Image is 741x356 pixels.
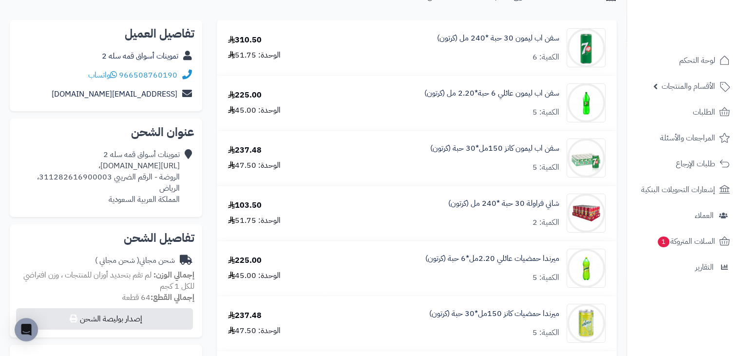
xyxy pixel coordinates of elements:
[633,178,735,201] a: إشعارات التحويلات البنكية
[228,255,262,266] div: 225.00
[16,308,193,330] button: إصدار بوليصة الشحن
[448,198,559,209] a: شاني فراولة 30 حبة *240 مل (كرتون)
[119,69,177,81] a: 966508760190
[693,105,715,119] span: الطلبات
[424,88,559,99] a: سفن اب ليمون عائلي 6 حبة*2.20 مل (كرتون)
[532,162,559,173] div: الكمية: 5
[95,255,175,266] div: شحن مجاني
[52,88,177,100] a: [EMAIL_ADDRESS][DOMAIN_NAME]
[228,105,281,116] div: الوحدة: 45.00
[567,138,605,178] img: 1747541646-d22b4615-4733-4316-a704-1f6af0fe-90x90.jpg
[102,50,178,62] a: تموينات أسواق قمه سله 2
[633,126,735,150] a: المراجعات والأسئلة
[676,157,715,171] span: طلبات الإرجاع
[228,35,262,46] div: 310.50
[437,33,559,44] a: سفن اب ليمون 30 حبة *240 مل (كرتون)
[18,28,194,40] h2: تفاصيل العميل
[679,54,715,67] span: لوحة التحكم
[567,249,605,288] img: 1747544486-c60db756-6ee7-44b0-a7d4-ec449800-90x90.jpg
[532,107,559,118] div: الكمية: 5
[633,204,735,227] a: العملاء
[23,269,194,292] span: لم تقم بتحديد أوزان للمنتجات ، وزن افتراضي للكل 1 كجم
[567,194,605,233] img: 1747542247-c40cb516-d5e3-4db4-836a-13cf9282-90x90.jpg
[228,215,281,226] div: الوحدة: 51.75
[633,49,735,72] a: لوحة التحكم
[660,131,715,145] span: المراجعات والأسئلة
[88,69,117,81] a: واتساب
[228,90,262,101] div: 225.00
[658,237,669,247] span: 1
[429,308,559,319] a: ميرندا حمضيات كانز 150مل*30 حبة (كرتون)
[430,143,559,154] a: سفن اب ليمون كانز 150مل*30 حبة (كرتون)
[641,183,715,197] span: إشعارات التحويلات البنكية
[567,28,605,67] img: 1747541124-caa6673e-b677-477c-bbb4-b440b79b-90x90.jpg
[695,209,714,222] span: العملاء
[15,318,38,341] div: Open Intercom Messenger
[228,50,281,61] div: الوحدة: 51.75
[657,235,715,248] span: السلات المتروكة
[567,83,605,122] img: 1747541306-e6e5e2d5-9b67-463e-b81b-59a02ee4-90x90.jpg
[532,327,559,338] div: الكمية: 5
[633,230,735,253] a: السلات المتروكة1
[675,26,732,47] img: logo-2.png
[228,160,281,171] div: الوحدة: 47.50
[228,200,262,211] div: 103.50
[532,272,559,283] div: الكمية: 5
[122,292,194,303] small: 64 قطعة
[228,310,262,321] div: 237.48
[18,232,194,244] h2: تفاصيل الشحن
[228,145,262,156] div: 237.48
[662,79,715,93] span: الأقسام والمنتجات
[633,100,735,124] a: الطلبات
[95,255,139,266] span: ( شحن مجاني )
[567,304,605,343] img: 1747565274-c6bc9d00-c0d4-4f74-b968-ee3ee154-90x90.jpg
[425,253,559,264] a: ميرندا حمضيات عائلي 2.20مل*6 حبة (كرتون)
[633,152,735,176] a: طلبات الإرجاع
[532,217,559,228] div: الكمية: 2
[151,292,194,303] strong: إجمالي القطع:
[633,256,735,279] a: التقارير
[228,325,281,336] div: الوحدة: 47.50
[18,126,194,138] h2: عنوان الشحن
[532,52,559,63] div: الكمية: 6
[228,270,281,281] div: الوحدة: 45.00
[695,260,714,274] span: التقارير
[18,149,180,205] div: تموينات أسواق قمه سله 2 [URL][DOMAIN_NAME]، الروضة - الرقم الضريبي 311282616900003، الرياض المملك...
[153,269,194,281] strong: إجمالي الوزن:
